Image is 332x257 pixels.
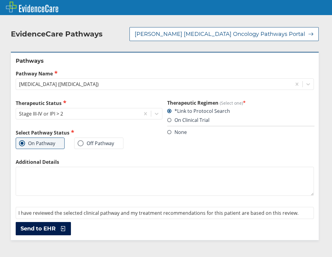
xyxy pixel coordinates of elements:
label: Pathway Name [16,70,314,77]
label: On Pathway [19,140,55,146]
span: (Select one) [220,100,243,106]
h3: Therapeutic Regimen [167,100,314,106]
label: On Clinical Trial [167,117,209,123]
img: EvidenceCare [6,2,58,12]
h2: EvidenceCare Pathways [11,30,103,39]
label: None [167,129,187,135]
div: Stage III-IV or IPI > 2 [19,110,63,117]
label: Additional Details [16,159,314,165]
h2: Pathways [16,57,314,65]
div: [MEDICAL_DATA] ([MEDICAL_DATA]) [19,81,99,87]
h2: Select Pathway Status [16,129,162,136]
span: I have reviewed the selected clinical pathway and my treatment recommendations for this patient a... [18,210,298,216]
button: [PERSON_NAME] [MEDICAL_DATA] Oncology Pathways Portal [129,27,319,41]
label: Off Pathway [78,140,114,146]
span: [PERSON_NAME] [MEDICAL_DATA] Oncology Pathways Portal [135,30,305,38]
span: Send to EHR [21,225,56,232]
label: *Link to Protocol Search [167,108,230,114]
button: Send to EHR [16,222,71,235]
label: Therapeutic Status [16,100,162,106]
